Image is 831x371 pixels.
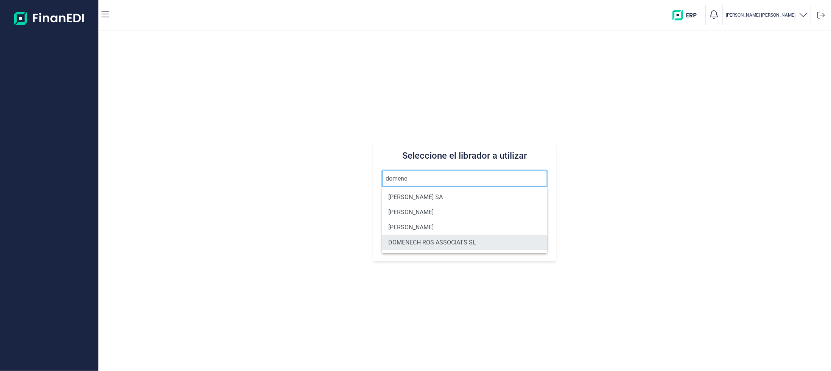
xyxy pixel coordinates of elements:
[726,12,796,18] p: [PERSON_NAME] [PERSON_NAME]
[14,6,85,30] img: Logo de aplicación
[382,220,547,235] li: [PERSON_NAME]
[382,150,547,162] h3: Seleccione el librador a utilizar
[672,10,702,20] img: erp
[382,205,547,220] li: [PERSON_NAME]
[726,10,808,21] button: [PERSON_NAME] [PERSON_NAME]
[382,190,547,205] li: [PERSON_NAME] SA
[382,171,547,187] input: Seleccione la razón social
[382,235,547,250] li: DOMENECH ROS ASSOCIATS SL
